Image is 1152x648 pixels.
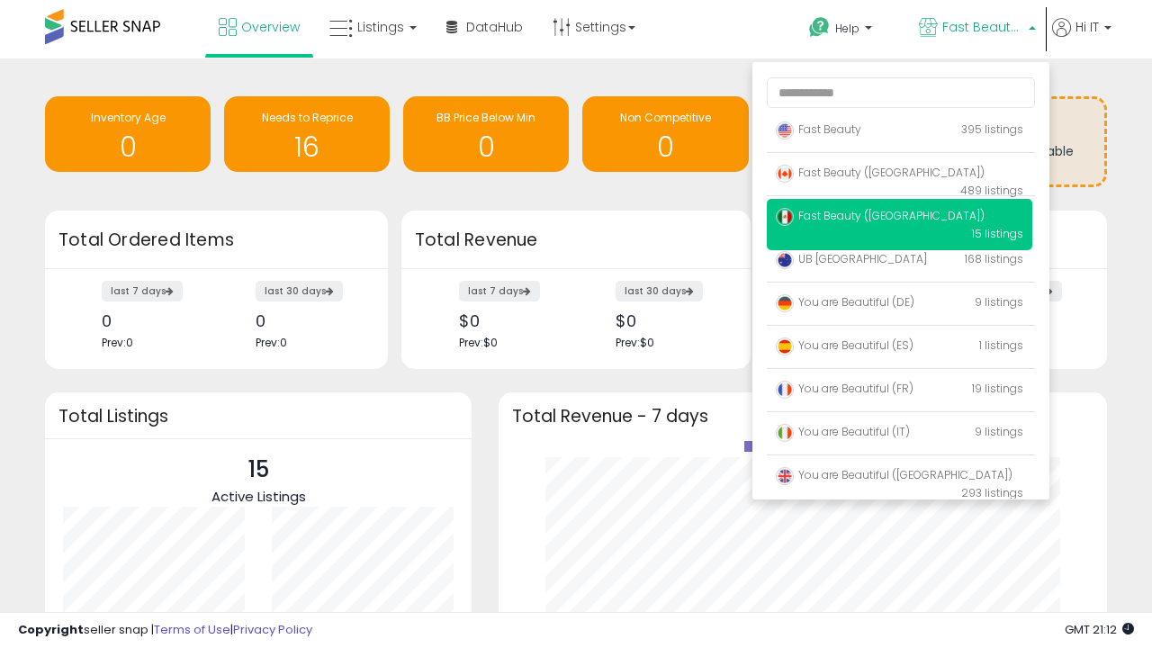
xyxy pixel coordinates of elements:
span: Listings [357,18,404,36]
div: seller snap | | [18,622,312,639]
span: Fast Beauty ([GEOGRAPHIC_DATA]) [942,18,1023,36]
span: 9 listings [975,294,1023,310]
span: 489 listings [960,183,1023,198]
a: Non Competitive 0 [582,96,748,172]
span: Fast Beauty ([GEOGRAPHIC_DATA]) [776,208,985,223]
span: Inventory Age [91,110,166,125]
h1: 16 [233,132,381,162]
span: Prev: $0 [616,335,654,350]
div: 0 [256,311,356,330]
div: $0 [616,311,719,330]
span: Help [835,21,859,36]
span: Overview [241,18,300,36]
span: Needs to Reprice [262,110,353,125]
span: Prev: 0 [102,335,133,350]
span: Prev: $0 [459,335,498,350]
i: Get Help [808,16,831,39]
span: Hi IT [1075,18,1099,36]
img: italy.png [776,424,794,442]
span: 395 listings [961,121,1023,137]
img: france.png [776,381,794,399]
a: Needs to Reprice 16 [224,96,390,172]
span: You are Beautiful (ES) [776,337,913,353]
img: germany.png [776,294,794,312]
a: Help [795,3,903,58]
span: 293 listings [961,485,1023,500]
label: last 7 days [459,281,540,301]
a: Hi IT [1052,18,1111,58]
div: $0 [459,311,562,330]
span: Active Listings [211,487,306,506]
span: You are Beautiful (FR) [776,381,913,396]
img: uk.png [776,467,794,485]
span: Fast Beauty ([GEOGRAPHIC_DATA]) [776,165,985,180]
span: 168 listings [965,251,1023,266]
span: 1 listings [979,337,1023,353]
h3: Total Ordered Items [58,228,374,253]
img: spain.png [776,337,794,355]
a: BB Price Below Min 0 [403,96,569,172]
h1: 0 [412,132,560,162]
span: Fast Beauty [776,121,861,137]
h3: Total Listings [58,409,458,423]
span: 15 listings [972,226,1023,241]
img: mexico.png [776,208,794,226]
img: usa.png [776,121,794,139]
h1: 0 [54,132,202,162]
a: Privacy Policy [233,621,312,638]
span: UB [GEOGRAPHIC_DATA] [776,251,927,266]
span: Non Competitive [620,110,711,125]
img: canada.png [776,165,794,183]
span: 19 listings [972,381,1023,396]
h3: Total Revenue - 7 days [512,409,1093,423]
a: Inventory Age 0 [45,96,211,172]
span: 2025-09-17 21:12 GMT [1065,621,1134,638]
p: 15 [211,453,306,487]
span: BB Price Below Min [436,110,535,125]
span: DataHub [466,18,523,36]
span: You are Beautiful ([GEOGRAPHIC_DATA]) [776,467,1012,482]
strong: Copyright [18,621,84,638]
label: last 7 days [102,281,183,301]
div: 0 [102,311,202,330]
label: last 30 days [256,281,343,301]
a: Terms of Use [154,621,230,638]
span: You are Beautiful (IT) [776,424,910,439]
h1: 0 [591,132,739,162]
h3: Total Revenue [415,228,737,253]
span: You are Beautiful (DE) [776,294,914,310]
span: Prev: 0 [256,335,287,350]
label: last 30 days [616,281,703,301]
img: australia.png [776,251,794,269]
span: 9 listings [975,424,1023,439]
